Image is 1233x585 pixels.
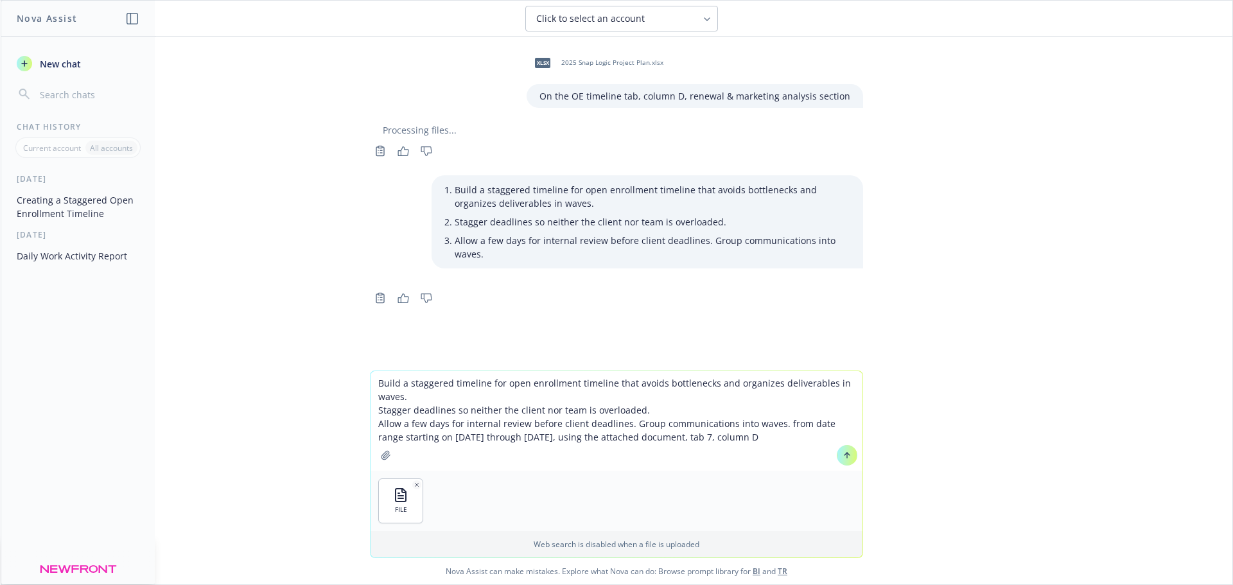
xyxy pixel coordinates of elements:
p: All accounts [90,143,133,153]
button: Thumbs down [416,289,437,307]
button: Click to select an account [525,6,718,31]
button: FILE [379,479,423,523]
a: TR [778,566,787,577]
button: Daily Work Activity Report [12,245,144,266]
svg: Copy to clipboard [374,292,386,304]
li: Build a staggered timeline for open enrollment timeline that avoids bottlenecks and organizes del... [455,180,850,213]
p: Current account [23,143,81,153]
li: Stagger deadlines so neither the client nor team is overloaded. [455,213,850,231]
div: xlsx2025 Snap Logic Project Plan.xlsx [527,47,666,79]
button: New chat [12,52,144,75]
div: [DATE] [1,173,155,184]
div: Chat History [1,121,155,132]
span: Nova Assist can make mistakes. Explore what Nova can do: Browse prompt library for and [6,558,1227,584]
textarea: Build a staggered timeline for open enrollment timeline that avoids bottlenecks and organizes del... [371,371,862,471]
input: Search chats [37,85,139,103]
p: On the OE timeline tab, column D, renewal & marketing analysis section [539,89,850,103]
h1: Nova Assist [17,12,77,25]
a: BI [753,566,760,577]
div: [DATE] [1,229,155,240]
button: Thumbs down [416,142,437,160]
span: FILE [395,505,407,514]
div: Processing files... [370,123,863,137]
svg: Copy to clipboard [374,145,386,157]
button: Creating a Staggered Open Enrollment Timeline [12,189,144,224]
li: Allow a few days for internal review before client deadlines. Group communications into waves. [455,231,850,263]
span: xlsx [535,58,550,67]
span: 2025 Snap Logic Project Plan.xlsx [561,58,663,67]
p: Web search is disabled when a file is uploaded [378,539,855,550]
span: New chat [37,57,81,71]
span: Click to select an account [536,12,645,25]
